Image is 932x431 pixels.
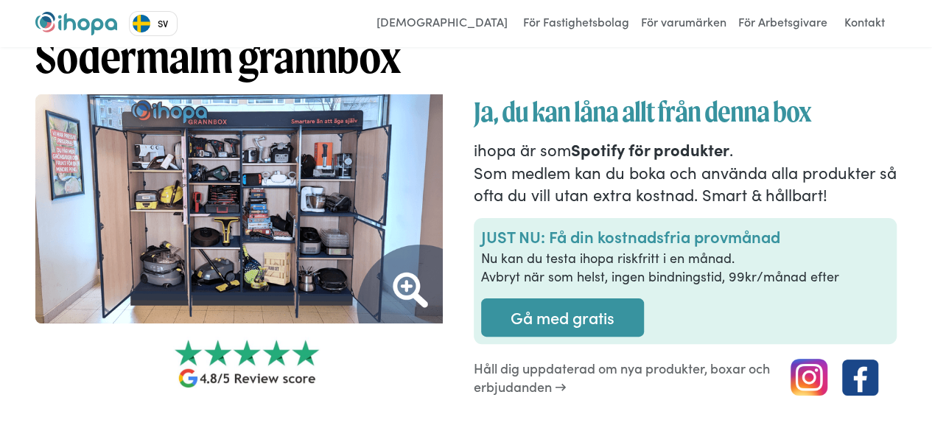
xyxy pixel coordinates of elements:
a: För varumärken [637,12,730,35]
a: För Arbetsgivare [735,12,831,35]
p: ihopa är som . Som medlem kan du boka och använda alla produkter så ofta du vill utan extra kostn... [474,139,897,206]
p: Nu kan du testa ihopa riskfritt i en månad. Avbryt när som helst, ingen bindningstid, 99kr/månad ... [481,248,890,285]
a: [DEMOGRAPHIC_DATA] [369,12,515,35]
div: Language [129,11,178,36]
a: För Fastighetsbolag [519,12,633,35]
a: Kontakt [835,12,894,35]
h1: Södermalm grannbox [35,29,897,85]
aside: Language selected: Svenska [129,11,178,36]
p: JUST NU: Få din kostnadsfria provmånad [481,225,890,248]
p: Håll dig uppdaterad om nya produkter, boxar och erbjudanden → [474,359,791,396]
strong: Spotify för produkter [571,138,729,161]
a: home [35,12,117,35]
a: Gå med gratis [481,298,644,337]
a: SV [130,12,177,35]
img: ihopa logo [35,12,117,35]
h1: Ja, du kan låna allt från denna box [474,94,897,130]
